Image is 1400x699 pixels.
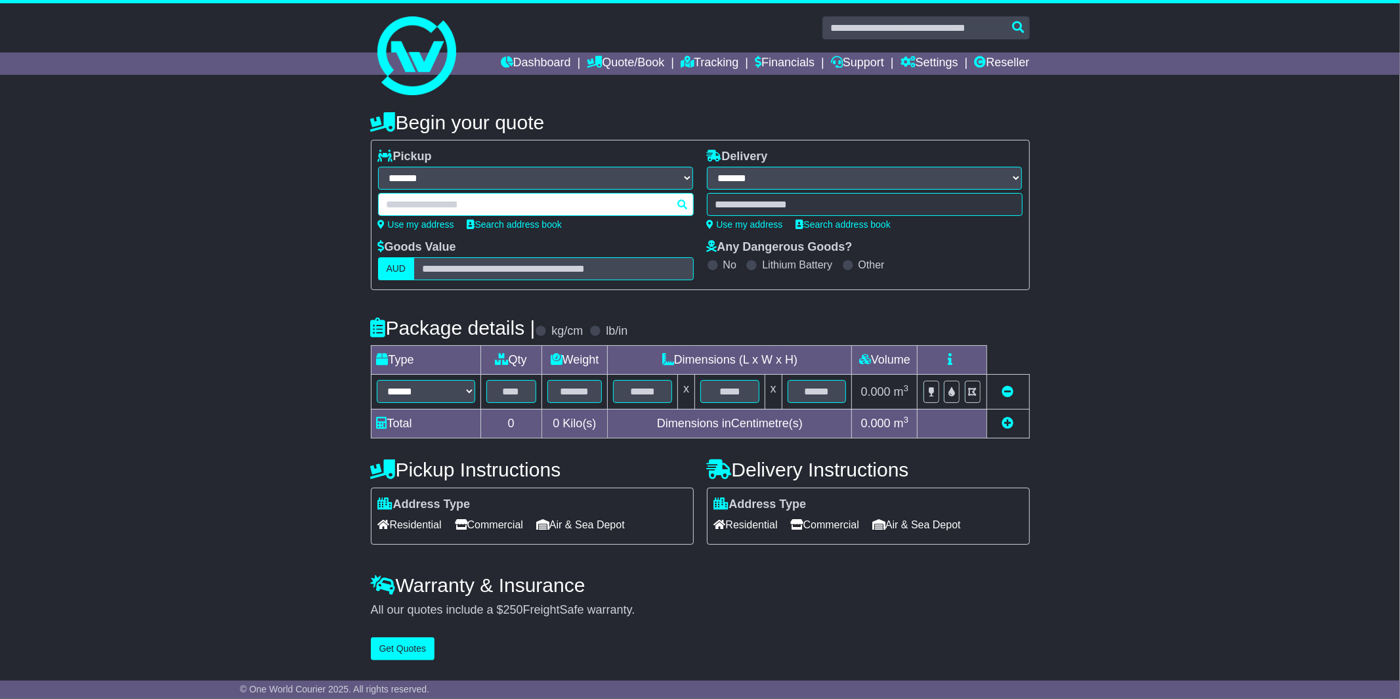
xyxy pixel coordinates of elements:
[240,684,430,694] span: © One World Courier 2025. All rights reserved.
[714,498,807,512] label: Address Type
[974,53,1029,75] a: Reseller
[608,409,852,438] td: Dimensions in Centimetre(s)
[378,193,694,216] typeahead: Please provide city
[378,219,454,230] a: Use my address
[371,112,1030,133] h4: Begin your quote
[378,240,456,255] label: Goods Value
[467,219,562,230] a: Search address book
[371,346,480,375] td: Type
[480,346,541,375] td: Qty
[678,375,695,409] td: x
[707,459,1030,480] h4: Delivery Instructions
[1002,417,1014,430] a: Add new item
[378,257,415,280] label: AUD
[831,53,884,75] a: Support
[765,375,782,409] td: x
[859,259,885,271] label: Other
[378,515,442,535] span: Residential
[707,150,768,164] label: Delivery
[371,409,480,438] td: Total
[606,324,627,339] label: lb/in
[796,219,891,230] a: Search address book
[371,637,435,660] button: Get Quotes
[378,498,471,512] label: Address Type
[455,515,523,535] span: Commercial
[1002,385,1014,398] a: Remove this item
[791,515,859,535] span: Commercial
[587,53,664,75] a: Quote/Book
[894,417,909,430] span: m
[553,417,559,430] span: 0
[371,317,536,339] h4: Package details |
[608,346,852,375] td: Dimensions (L x W x H)
[707,240,853,255] label: Any Dangerous Goods?
[904,383,909,393] sup: 3
[378,150,432,164] label: Pickup
[762,259,832,271] label: Lithium Battery
[371,603,1030,618] div: All our quotes include a $ FreightSafe warranty.
[371,574,1030,596] h4: Warranty & Insurance
[894,385,909,398] span: m
[503,603,523,616] span: 250
[904,415,909,425] sup: 3
[872,515,961,535] span: Air & Sea Depot
[714,515,778,535] span: Residential
[501,53,571,75] a: Dashboard
[723,259,736,271] label: No
[901,53,958,75] a: Settings
[861,417,891,430] span: 0.000
[551,324,583,339] label: kg/cm
[541,346,608,375] td: Weight
[480,409,541,438] td: 0
[541,409,608,438] td: Kilo(s)
[536,515,625,535] span: Air & Sea Depot
[852,346,918,375] td: Volume
[371,459,694,480] h4: Pickup Instructions
[755,53,815,75] a: Financials
[707,219,783,230] a: Use my address
[861,385,891,398] span: 0.000
[681,53,738,75] a: Tracking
